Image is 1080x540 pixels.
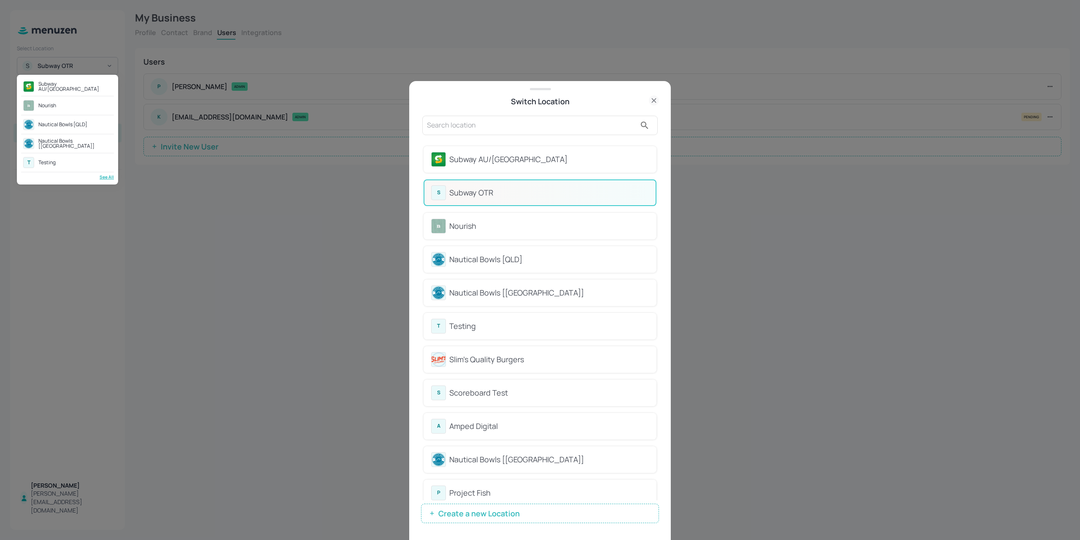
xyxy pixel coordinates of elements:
[38,160,56,165] div: Testing
[24,138,34,149] img: avatar
[24,100,34,111] img: avatar
[24,119,34,130] img: avatar
[38,81,112,92] div: Subway AU/[GEOGRAPHIC_DATA]
[38,138,112,149] div: Nautical Bowls [[GEOGRAPHIC_DATA]]
[38,103,56,108] div: Nourish
[38,122,87,127] div: Nautical Bowls [QLD]
[24,81,34,92] img: avatar
[23,157,34,168] div: T
[21,174,114,180] div: See All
